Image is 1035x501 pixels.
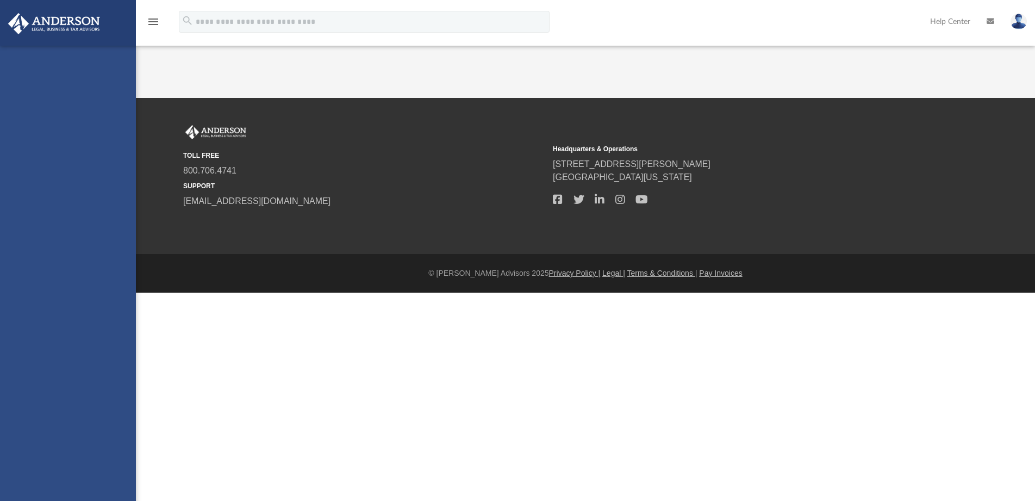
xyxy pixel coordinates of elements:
a: [STREET_ADDRESS][PERSON_NAME] [553,159,710,169]
img: Anderson Advisors Platinum Portal [5,13,103,34]
a: Privacy Policy | [549,269,601,277]
a: Pay Invoices [699,269,742,277]
small: Headquarters & Operations [553,144,915,154]
small: SUPPORT [183,181,545,191]
div: © [PERSON_NAME] Advisors 2025 [136,268,1035,279]
a: menu [147,21,160,28]
a: 800.706.4741 [183,166,236,175]
i: search [182,15,194,27]
i: menu [147,15,160,28]
a: [EMAIL_ADDRESS][DOMAIN_NAME] [183,196,331,206]
small: TOLL FREE [183,151,545,160]
img: Anderson Advisors Platinum Portal [183,125,248,139]
a: Legal | [602,269,625,277]
img: User Pic [1011,14,1027,29]
a: Terms & Conditions | [627,269,697,277]
a: [GEOGRAPHIC_DATA][US_STATE] [553,172,692,182]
